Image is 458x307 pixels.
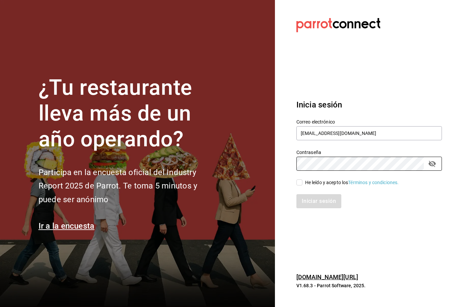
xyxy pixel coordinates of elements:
[39,221,95,231] a: Ir a la encuesta
[296,282,442,289] p: V1.68.3 - Parrot Software, 2025.
[426,158,438,169] button: passwordField
[296,120,442,124] label: Correo electrónico
[348,180,399,185] a: Términos y condiciones.
[296,99,442,111] h3: Inicia sesión
[296,150,442,155] label: Contraseña
[305,179,399,186] div: He leído y acepto los
[39,75,220,152] h1: ¿Tu restaurante lleva más de un año operando?
[296,274,358,281] a: [DOMAIN_NAME][URL]
[39,166,220,207] h2: Participa en la encuesta oficial del Industry Report 2025 de Parrot. Te toma 5 minutos y puede se...
[296,126,442,140] input: Ingresa tu correo electrónico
